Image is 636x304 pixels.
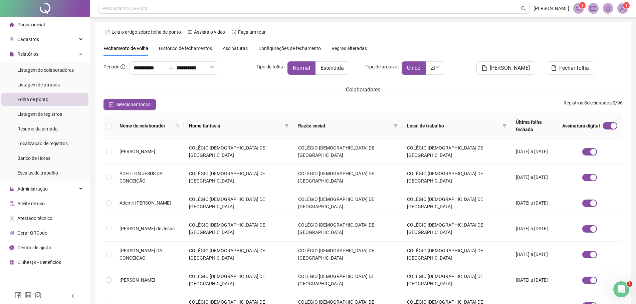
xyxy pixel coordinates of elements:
span: history [232,30,236,34]
span: lock [9,187,14,191]
span: [PERSON_NAME] [534,5,569,12]
span: Administração [17,186,48,192]
span: audit [9,201,14,206]
td: [DATE] a [DATE] [510,190,557,216]
span: info-circle [9,245,14,250]
span: Página inicial [17,22,45,27]
span: info-circle [121,64,125,69]
span: search [521,6,526,11]
td: COLÉGIO [DEMOGRAPHIC_DATA] DE [GEOGRAPHIC_DATA] [184,165,292,190]
td: COLÉGIO [DEMOGRAPHIC_DATA] DE [GEOGRAPHIC_DATA] [293,242,402,267]
span: ADEILTON JESUS DA CONCEIÇÃO [120,171,163,184]
span: file-text [105,30,110,34]
span: Clube QR - Beneficios [17,260,61,265]
iframe: Intercom live chat [613,281,629,297]
td: COLÉGIO [DEMOGRAPHIC_DATA] DE [GEOGRAPHIC_DATA] [402,165,510,190]
td: [DATE] a [DATE] [510,165,557,190]
span: Folha de ponto [17,97,48,102]
td: COLÉGIO [DEMOGRAPHIC_DATA] DE [GEOGRAPHIC_DATA] [293,267,402,293]
span: Fechamento de Folha [103,46,148,51]
span: filter [502,124,506,128]
span: Leia o artigo sobre folha de ponto [112,29,181,35]
span: Listagem de registros [17,111,62,117]
span: bell [605,5,611,11]
span: [PERSON_NAME] [120,277,155,283]
span: Selecionar todos [116,101,151,108]
span: facebook [15,292,21,299]
span: Razão social [298,122,391,129]
span: search [176,124,180,128]
span: Faça um tour [238,29,266,35]
button: Selecionar todos [103,99,156,110]
td: COLÉGIO [DEMOGRAPHIC_DATA] DE [GEOGRAPHIC_DATA] [402,242,510,267]
td: [DATE] a [DATE] [510,242,557,267]
span: instagram [35,292,41,299]
span: 1 [627,281,632,287]
span: Tipo de arquivo [366,63,397,70]
td: COLÉGIO [DEMOGRAPHIC_DATA] DE [GEOGRAPHIC_DATA] [402,267,510,293]
span: swap-right [168,65,174,71]
span: [PERSON_NAME] de Jesus [120,226,175,231]
span: Listagem de atrasos [17,82,60,87]
span: Registros Selecionados [564,100,612,105]
span: notification [576,5,582,11]
span: Assinatura digital [562,122,600,129]
span: Estendida [321,65,344,71]
span: : 0 / 96 [564,99,623,110]
td: COLÉGIO [DEMOGRAPHIC_DATA] DE [GEOGRAPHIC_DATA] [184,242,292,267]
button: Fechar folha [546,61,594,75]
span: Histórico de fechamentos [159,46,212,51]
span: filter [283,121,290,131]
span: search [174,121,181,131]
span: check-square [109,102,114,107]
span: Normal [293,65,310,71]
span: gift [9,260,14,265]
span: filter [501,121,508,131]
span: youtube [188,30,192,34]
span: Cadastros [17,37,39,42]
td: COLÉGIO [DEMOGRAPHIC_DATA] DE [GEOGRAPHIC_DATA] [184,267,292,293]
span: Relatórios [17,51,38,57]
span: Ademir [PERSON_NAME] [120,200,171,206]
button: [PERSON_NAME] [476,61,535,75]
td: [DATE] a [DATE] [510,216,557,242]
span: Central de ajuda [17,245,51,250]
sup: Atualize o seu contato no menu Meus Dados [623,2,630,9]
span: Assinaturas [223,46,248,51]
span: Assista o vídeo [194,29,225,35]
span: Aceite de uso [17,201,45,206]
span: Regras alteradas [332,46,367,51]
span: home [9,22,14,27]
span: solution [9,216,14,221]
span: Período [103,64,120,69]
td: COLÉGIO [DEMOGRAPHIC_DATA] DE [GEOGRAPHIC_DATA] [402,190,510,216]
td: COLÉGIO [DEMOGRAPHIC_DATA] DE [GEOGRAPHIC_DATA] [293,216,402,242]
span: file [9,52,14,56]
span: linkedin [25,292,31,299]
span: Nome do colaborador [120,122,173,129]
span: filter [392,121,399,131]
span: [PERSON_NAME] [490,64,530,72]
span: Nome fantasia [189,122,282,129]
td: COLÉGIO [DEMOGRAPHIC_DATA] DE [GEOGRAPHIC_DATA] [293,139,402,165]
span: ZIP [431,65,439,71]
span: Banco de Horas [17,156,50,161]
span: Escalas de trabalho [17,170,58,176]
td: [DATE] a [DATE] [510,139,557,165]
span: left [71,294,75,298]
td: COLÉGIO [DEMOGRAPHIC_DATA] DE [GEOGRAPHIC_DATA] [402,139,510,165]
span: Gerar QRCode [17,230,47,236]
td: COLÉGIO [DEMOGRAPHIC_DATA] DE [GEOGRAPHIC_DATA] [184,139,292,165]
span: Único [407,65,420,71]
span: Localização de registros [17,141,68,146]
span: file [551,65,557,71]
span: Atestado técnico [17,216,52,221]
span: qrcode [9,231,14,235]
span: Tipo de folha [256,63,283,70]
span: user-add [9,37,14,42]
td: COLÉGIO [DEMOGRAPHIC_DATA] DE [GEOGRAPHIC_DATA] [184,216,292,242]
span: Listagem de colaboradores [17,67,74,73]
span: filter [394,124,398,128]
td: COLÉGIO [DEMOGRAPHIC_DATA] DE [GEOGRAPHIC_DATA] [184,190,292,216]
span: Local de trabalho [407,122,500,129]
